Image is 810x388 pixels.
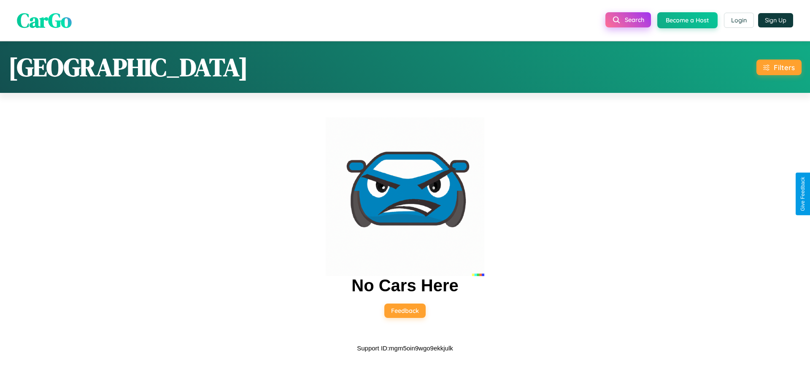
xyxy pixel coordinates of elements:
button: Sign Up [758,13,793,27]
button: Feedback [384,304,426,318]
div: Filters [774,63,795,72]
h1: [GEOGRAPHIC_DATA] [8,50,248,84]
img: car [326,117,484,276]
div: Give Feedback [800,177,806,211]
span: Search [625,16,644,24]
span: CarGo [17,6,72,34]
button: Filters [756,60,802,75]
h2: No Cars Here [351,276,458,295]
button: Login [724,13,754,28]
button: Search [605,12,651,27]
p: Support ID: mgm5oin9wgo9ekkjulk [357,342,453,354]
button: Become a Host [657,12,718,28]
